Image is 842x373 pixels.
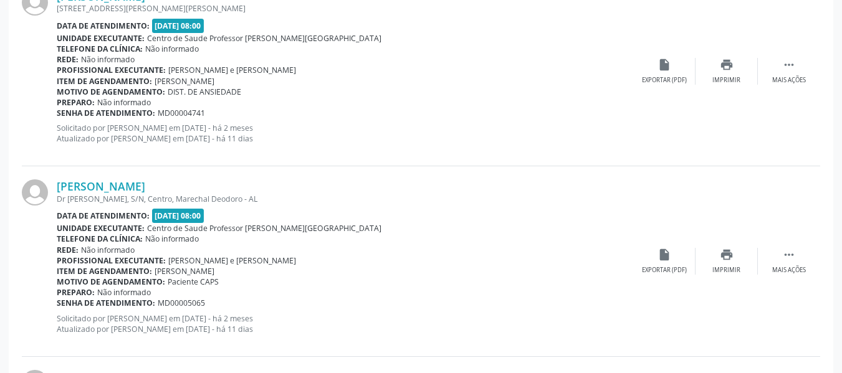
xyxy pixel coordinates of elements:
b: Motivo de agendamento: [57,276,165,287]
span: [DATE] 08:00 [152,19,204,33]
span: Centro de Saude Professor [PERSON_NAME][GEOGRAPHIC_DATA] [147,223,381,234]
b: Senha de atendimento: [57,298,155,308]
span: [PERSON_NAME] e [PERSON_NAME] [168,65,296,75]
i: insert_drive_file [658,58,671,72]
div: Exportar (PDF) [642,76,687,85]
span: Não informado [145,44,199,54]
a: [PERSON_NAME] [57,179,145,193]
img: img [22,179,48,205]
i:  [782,248,796,262]
i: print [720,58,734,72]
b: Unidade executante: [57,33,145,44]
div: [STREET_ADDRESS][PERSON_NAME][PERSON_NAME] [57,3,633,14]
b: Telefone da clínica: [57,234,143,244]
p: Solicitado por [PERSON_NAME] em [DATE] - há 2 meses Atualizado por [PERSON_NAME] em [DATE] - há 1... [57,313,633,334]
b: Data de atendimento: [57,21,150,31]
p: Solicitado por [PERSON_NAME] em [DATE] - há 2 meses Atualizado por [PERSON_NAME] em [DATE] - há 1... [57,123,633,144]
div: Mais ações [772,266,806,275]
b: Telefone da clínica: [57,44,143,54]
span: [DATE] 08:00 [152,209,204,223]
i:  [782,58,796,72]
b: Unidade executante: [57,223,145,234]
div: Imprimir [712,76,740,85]
span: Paciente CAPS [168,276,219,287]
b: Motivo de agendamento: [57,87,165,97]
div: Imprimir [712,266,740,275]
span: MD00004741 [158,108,205,118]
i: print [720,248,734,262]
div: Mais ações [772,76,806,85]
span: Não informado [81,245,135,255]
b: Data de atendimento: [57,210,150,221]
b: Item de agendamento: [57,266,152,276]
span: Não informado [97,97,151,108]
b: Rede: [57,245,79,255]
span: Centro de Saude Professor [PERSON_NAME][GEOGRAPHIC_DATA] [147,33,381,44]
b: Profissional executante: [57,255,166,266]
span: DIST. DE ANSIEDADE [168,87,241,97]
b: Profissional executante: [57,65,166,75]
b: Preparo: [57,97,95,108]
span: MD00005065 [158,298,205,308]
span: [PERSON_NAME] [155,266,214,276]
b: Senha de atendimento: [57,108,155,118]
b: Preparo: [57,287,95,298]
b: Rede: [57,54,79,65]
b: Item de agendamento: [57,76,152,87]
span: Não informado [145,234,199,244]
div: Exportar (PDF) [642,266,687,275]
span: Não informado [81,54,135,65]
div: Dr [PERSON_NAME], S/N, Centro, Marechal Deodoro - AL [57,194,633,204]
i: insert_drive_file [658,248,671,262]
span: Não informado [97,287,151,298]
span: [PERSON_NAME] e [PERSON_NAME] [168,255,296,266]
span: [PERSON_NAME] [155,76,214,87]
